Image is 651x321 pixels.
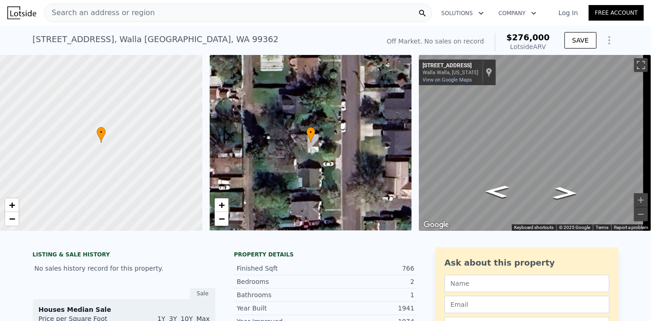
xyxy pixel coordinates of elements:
a: Zoom out [215,212,228,226]
a: Zoom in [5,198,19,212]
div: Houses Median Sale [38,305,210,314]
div: 766 [325,264,414,273]
button: Solutions [434,5,491,22]
button: SAVE [564,32,597,49]
span: Search an address or region [44,7,155,18]
span: $276,000 [506,33,550,42]
button: Keyboard shortcuts [514,224,553,231]
a: Show location on map [486,67,492,77]
div: Map [419,55,651,231]
div: Bedrooms [237,277,325,286]
img: Google [421,219,451,231]
span: − [9,213,15,224]
div: Off Market. No sales on record [387,37,484,46]
path: Go South, N Blue St [474,182,519,201]
div: Ask about this property [445,256,609,269]
button: Zoom out [634,207,648,221]
div: 1 [325,290,414,299]
div: 1941 [325,304,414,313]
div: Bathrooms [237,290,325,299]
a: Zoom in [215,198,228,212]
span: • [97,128,106,136]
a: View on Google Maps [423,77,472,83]
button: Company [491,5,544,22]
div: Finished Sqft [237,264,325,273]
div: Year Built [237,304,325,313]
button: Show Options [600,31,618,49]
div: No sales history record for this property. [33,260,216,277]
span: • [306,128,315,136]
a: Report a problem [614,225,648,230]
a: Log In [548,8,589,17]
a: Zoom out [5,212,19,226]
div: Property details [234,251,417,258]
div: Street View [419,55,651,231]
a: Free Account [589,5,644,21]
div: [STREET_ADDRESS] [423,62,478,70]
div: Sale [190,288,216,299]
span: + [218,199,224,211]
div: LISTING & SALE HISTORY [33,251,216,260]
input: Email [445,296,609,313]
span: + [9,199,15,211]
div: • [306,127,315,143]
div: Walla Walla, [US_STATE] [423,70,478,76]
div: Lotside ARV [506,42,550,51]
input: Name [445,275,609,292]
span: © 2025 Google [559,225,590,230]
div: 2 [325,277,414,286]
span: − [218,213,224,224]
button: Zoom in [634,193,648,207]
a: Terms (opens in new tab) [596,225,608,230]
button: Toggle fullscreen view [634,58,648,72]
div: • [97,127,106,143]
a: Open this area in Google Maps (opens a new window) [421,219,451,231]
img: Lotside [7,6,36,19]
path: Go North, N Blue St [542,184,588,202]
div: [STREET_ADDRESS] , Walla [GEOGRAPHIC_DATA] , WA 99362 [33,33,278,46]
